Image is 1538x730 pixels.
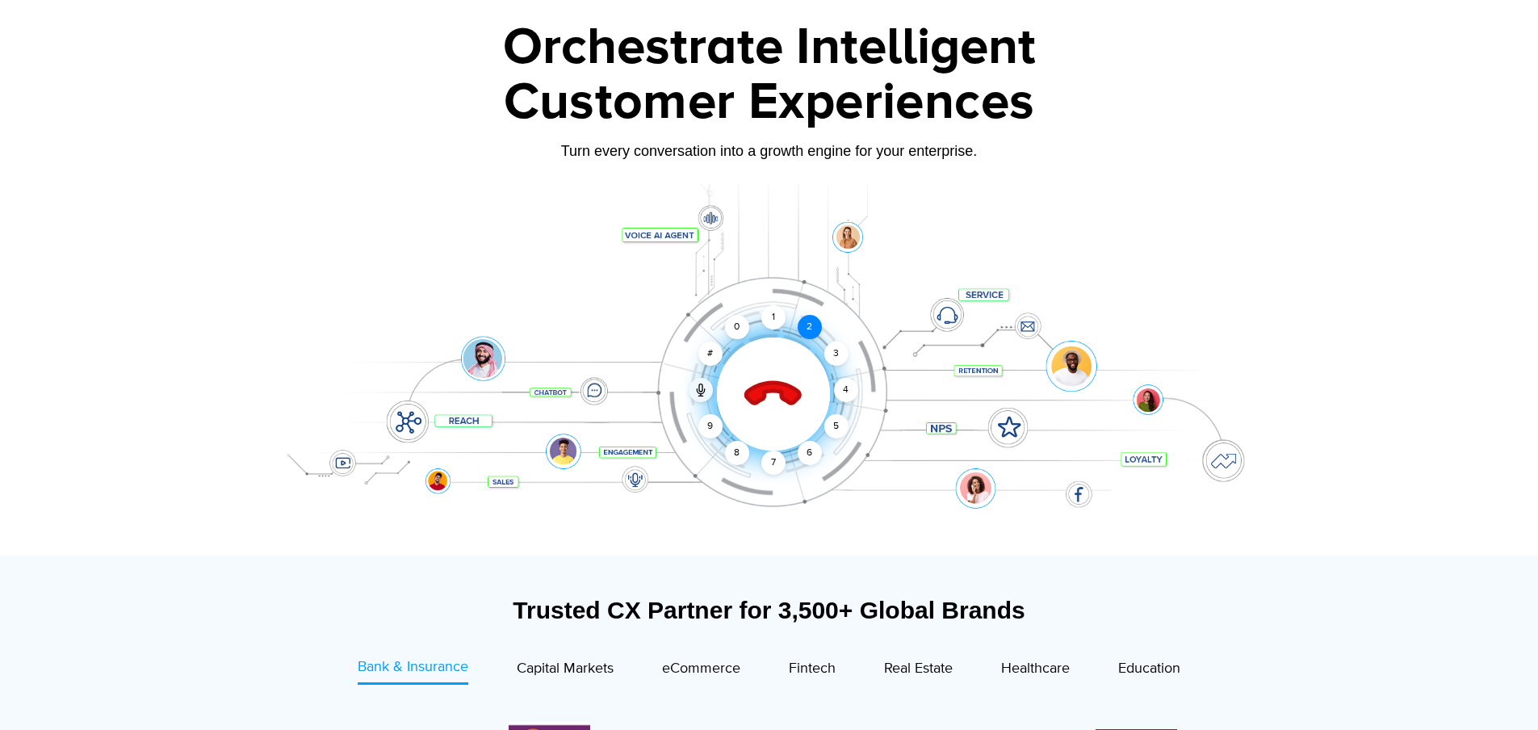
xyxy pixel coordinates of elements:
div: Trusted CX Partner for 3,500+ Global Brands [273,596,1266,624]
div: 5 [823,414,848,438]
a: Healthcare [1001,657,1070,685]
div: # [698,342,723,366]
div: 0 [725,315,749,339]
div: 7 [761,451,786,475]
span: Real Estate [884,660,953,678]
span: eCommerce [662,660,740,678]
div: 2 [798,315,822,339]
div: Turn every conversation into a growth engine for your enterprise. [265,142,1274,160]
a: Capital Markets [517,657,614,685]
a: Fintech [789,657,836,685]
a: Bank & Insurance [358,657,468,685]
div: 1 [761,305,786,329]
a: Real Estate [884,657,953,685]
div: 3 [823,342,848,366]
span: Capital Markets [517,660,614,678]
a: Education [1118,657,1180,685]
div: Customer Experiences [265,64,1274,141]
div: 6 [798,441,822,465]
span: Education [1118,660,1180,678]
div: 8 [725,441,749,465]
div: 4 [834,378,858,402]
span: Healthcare [1001,660,1070,678]
span: Fintech [789,660,836,678]
span: Bank & Insurance [358,658,468,676]
div: Orchestrate Intelligent [265,22,1274,73]
div: 9 [698,414,723,438]
a: eCommerce [662,657,740,685]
